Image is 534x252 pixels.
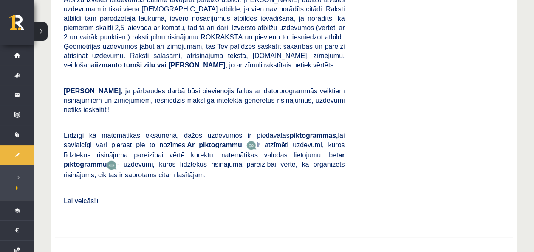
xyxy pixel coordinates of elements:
[96,62,122,69] b: izmanto
[64,87,345,113] span: , ja pārbaudes darbā būsi pievienojis failus ar datorprogrammās veiktiem risinājumiem un zīmējumi...
[9,15,34,36] a: Rīgas 1. Tālmācības vidusskola
[64,132,345,148] span: Līdzīgi kā matemātikas eksāmenā, dažos uzdevumos ir piedāvātas lai savlaicīgi vari pierast pie to...
[246,140,257,150] img: JfuEzvunn4EvwAAAAASUVORK5CYII=
[290,132,338,139] b: piktogrammas,
[64,161,345,178] span: - uzdevumi, kuros līdztekus risinājuma pareizībai vērtē, kā organizēts risinājums, cik tas ir sap...
[124,62,225,69] b: tumši zilu vai [PERSON_NAME]
[96,197,99,204] span: J
[187,141,242,148] b: Ar piktogrammu
[64,141,345,168] span: ir atzīmēti uzdevumi, kuros līdztekus risinājuma pareizībai vērtē korektu matemātikas valodas lie...
[107,160,117,170] img: wKvN42sLe3LLwAAAABJRU5ErkJggg==
[64,87,121,95] span: [PERSON_NAME]
[64,197,96,204] span: Lai veicās!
